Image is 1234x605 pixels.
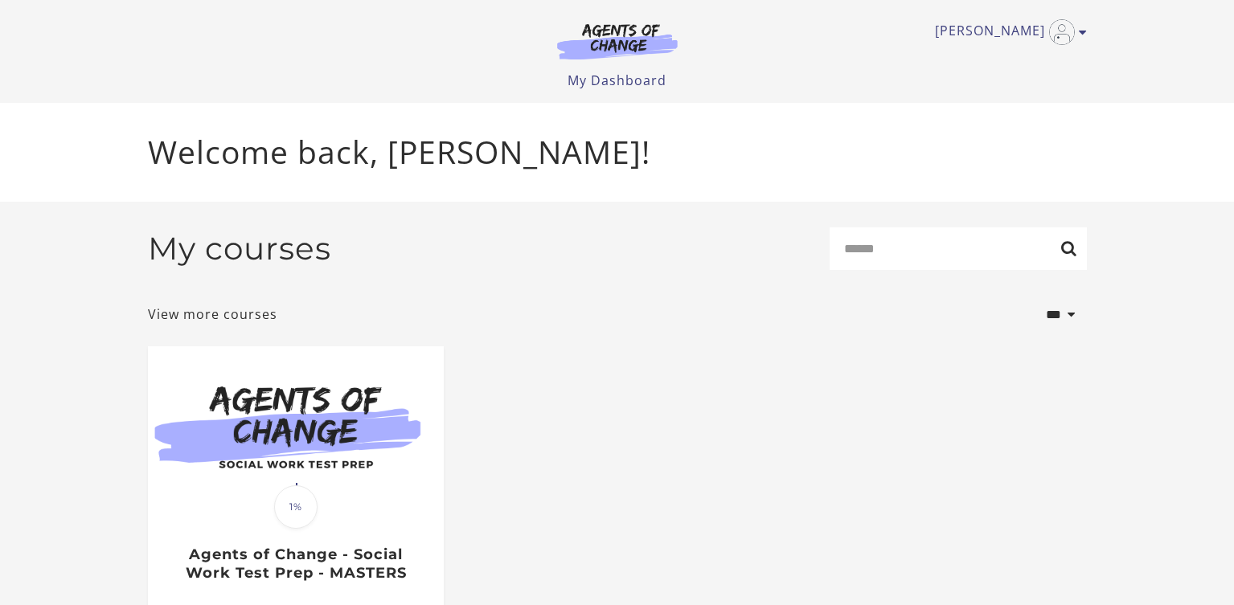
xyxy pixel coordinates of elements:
span: 1% [274,485,318,529]
h2: My courses [148,230,331,268]
a: My Dashboard [568,72,666,89]
p: Welcome back, [PERSON_NAME]! [148,129,1087,176]
a: View more courses [148,305,277,324]
h3: Agents of Change - Social Work Test Prep - MASTERS [165,546,426,582]
a: Toggle menu [935,19,1079,45]
img: Agents of Change Logo [540,22,695,59]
